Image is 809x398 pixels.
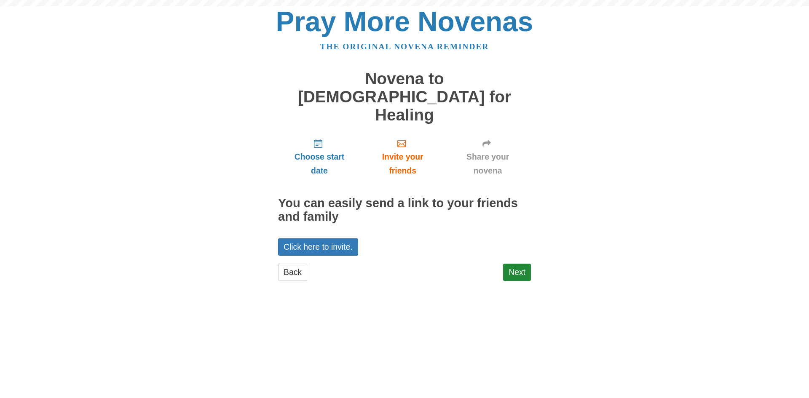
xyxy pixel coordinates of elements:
a: Back [278,264,307,281]
span: Share your novena [453,150,522,178]
a: Choose start date [278,132,361,182]
h2: You can easily send a link to your friends and family [278,197,531,224]
span: Invite your friends [369,150,436,178]
h1: Novena to [DEMOGRAPHIC_DATA] for Healing [278,70,531,124]
a: Share your novena [445,132,531,182]
span: Choose start date [287,150,352,178]
a: Pray More Novenas [276,6,533,37]
a: Click here to invite. [278,238,358,256]
a: Invite your friends [361,132,445,182]
a: The original novena reminder [320,42,489,51]
a: Next [503,264,531,281]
